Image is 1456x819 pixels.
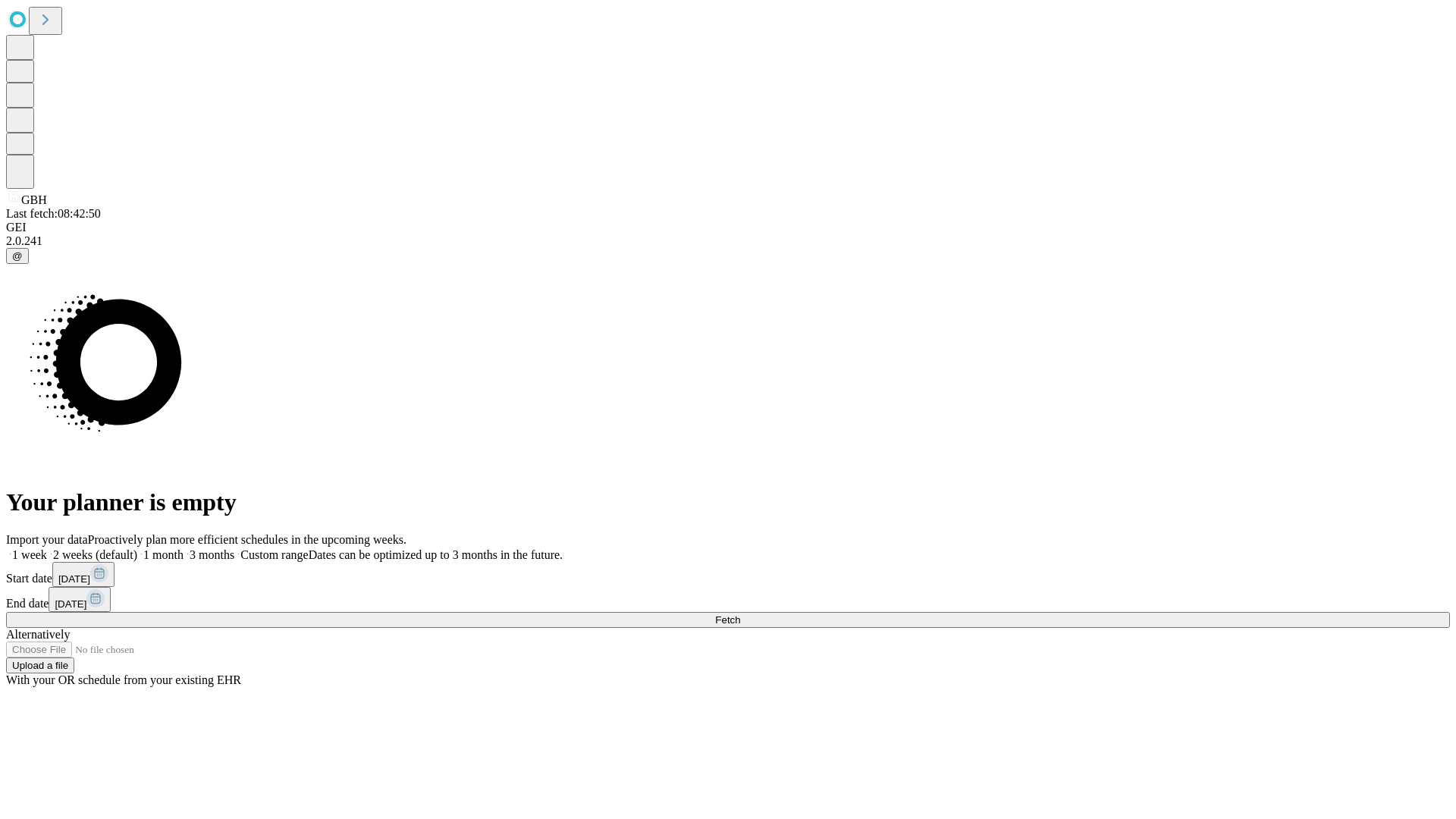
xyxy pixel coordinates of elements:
[715,614,740,626] span: Fetch
[240,548,308,561] span: Custom range
[6,587,1450,612] div: End date
[190,548,234,561] span: 3 months
[6,612,1450,628] button: Fetch
[6,488,1450,516] h1: Your planner is empty
[6,248,29,264] button: @
[55,598,86,610] span: [DATE]
[6,207,101,220] span: Last fetch: 08:42:50
[6,221,1450,234] div: GEI
[6,673,241,686] span: With your OR schedule from your existing EHR
[21,193,47,206] span: GBH
[6,657,74,673] button: Upload a file
[143,548,184,561] span: 1 month
[88,533,406,546] span: Proactively plan more efficient schedules in the upcoming weeks.
[6,628,70,641] span: Alternatively
[6,234,1450,248] div: 2.0.241
[12,548,47,561] span: 1 week
[52,562,115,587] button: [DATE]
[53,548,137,561] span: 2 weeks (default)
[58,573,90,585] span: [DATE]
[12,250,23,262] span: @
[49,587,111,612] button: [DATE]
[6,533,88,546] span: Import your data
[6,562,1450,587] div: Start date
[309,548,563,561] span: Dates can be optimized up to 3 months in the future.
